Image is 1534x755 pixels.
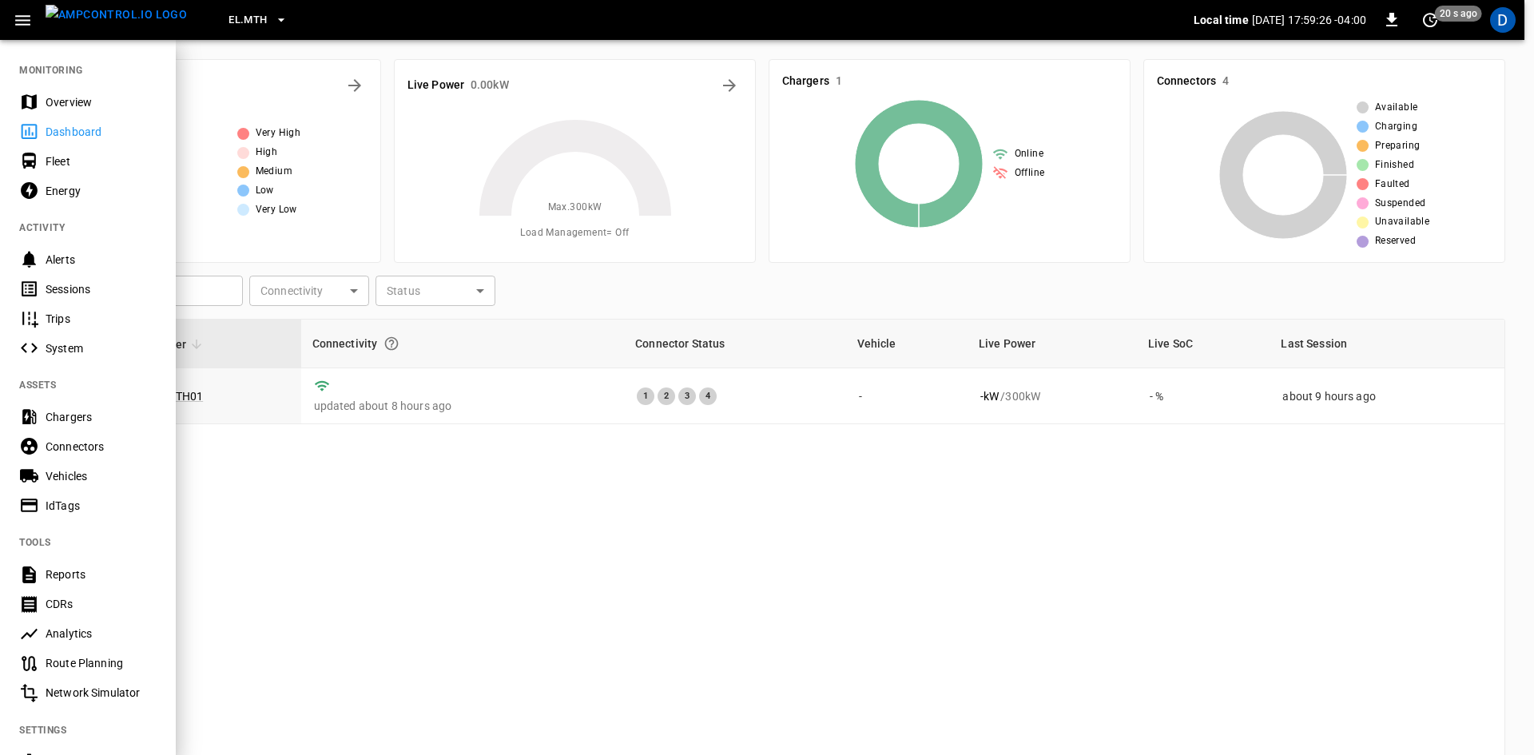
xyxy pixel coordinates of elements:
img: ampcontrol.io logo [46,5,187,25]
div: Analytics [46,626,157,642]
span: 20 s ago [1435,6,1482,22]
div: Vehicles [46,468,157,484]
div: IdTags [46,498,157,514]
div: Trips [46,311,157,327]
div: Energy [46,183,157,199]
div: Route Planning [46,655,157,671]
div: Sessions [46,281,157,297]
div: Fleet [46,153,157,169]
div: System [46,340,157,356]
p: [DATE] 17:59:26 -04:00 [1252,12,1366,28]
div: Chargers [46,409,157,425]
button: set refresh interval [1417,7,1443,33]
div: CDRs [46,596,157,612]
div: profile-icon [1490,7,1516,33]
div: Connectors [46,439,157,455]
p: Local time [1194,12,1249,28]
div: Dashboard [46,124,157,140]
div: Alerts [46,252,157,268]
div: Network Simulator [46,685,157,701]
span: EL.MTH [229,11,267,30]
div: Reports [46,566,157,582]
div: Overview [46,94,157,110]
